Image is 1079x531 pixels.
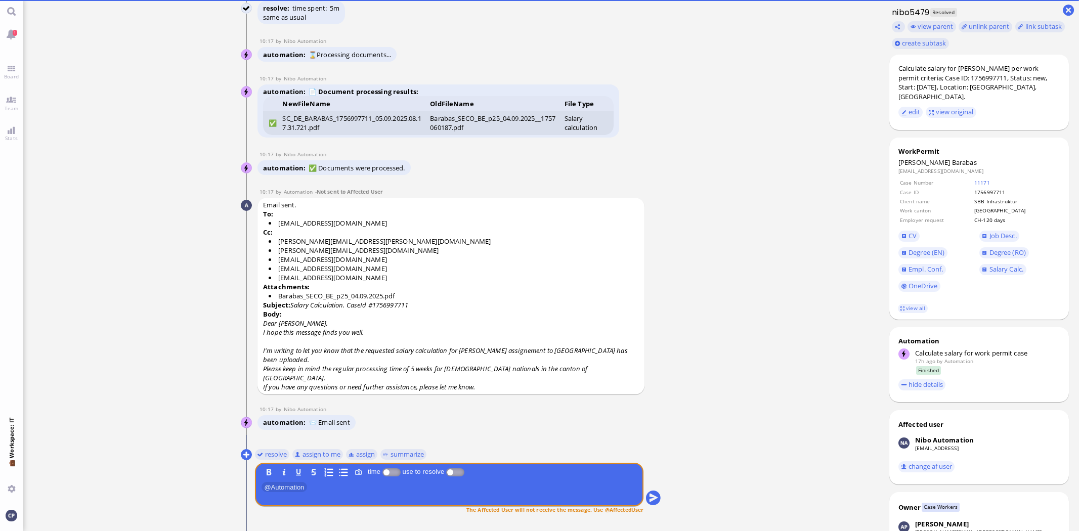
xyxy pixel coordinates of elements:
span: CV [909,231,917,240]
li: [PERSON_NAME][EMAIL_ADDRESS][PERSON_NAME][DOMAIN_NAME] [269,237,639,246]
a: view all [898,304,927,313]
i: Salary Calculation. CaseId #1756997711 [290,300,408,309]
span: Team [2,105,21,112]
button: hide details [898,379,946,390]
span: 📨 Email sent [309,418,350,427]
span: 17h ago [915,358,935,365]
p-inputswitch: use to resolve [446,468,464,475]
li: [EMAIL_ADDRESS][DOMAIN_NAME] [269,264,639,273]
button: Copy ticket nibo5479 link to clipboard [892,21,905,32]
td: Work canton [899,206,973,214]
span: automation [263,87,309,96]
strong: 📄 Document processing results: [309,87,418,96]
a: Degree (EN) [898,247,947,258]
span: Email sent. [263,200,639,391]
span: link subtask [1025,22,1062,31]
button: U [293,466,304,477]
span: 10:17 [260,75,276,82]
span: 💼 Workspace: IT [8,458,15,481]
span: 1 [13,30,17,36]
span: by [937,358,942,365]
dd: [EMAIL_ADDRESS][DOMAIN_NAME] [898,167,1060,174]
span: automation@nibo.ai [284,406,326,413]
img: Automation [241,200,252,211]
button: resolve [254,449,289,460]
a: Salary Calc. [979,264,1026,275]
a: CV [898,231,920,242]
span: automation [263,50,309,59]
strong: To: [263,209,273,218]
p: I hope this message finds you well. I'm writing to let you know that the requested salary calcula... [263,328,639,364]
img: Anand Pazhenkottil [241,3,252,14]
span: Empl. Conf. [909,264,943,274]
div: Affected user [898,420,944,429]
button: view parent [908,21,956,32]
div: Calculate salary for [PERSON_NAME] per work permit criteria; Case ID: 1756997711, Status: new, St... [898,64,1060,101]
button: I [278,466,289,477]
img: Nibo Automation [898,437,910,449]
p: same as usual [263,13,339,22]
strong: Attachments: [263,282,310,291]
span: Degree (RO) [989,248,1026,257]
label: use to resolve [401,468,446,475]
button: assign to me [292,449,343,460]
img: You [6,510,17,521]
span: [PERSON_NAME] [898,158,951,167]
span: automation@nibo.ai [284,75,326,82]
td: 1756997711 [974,188,1059,196]
img: Nibo Automation [241,417,252,428]
td: Case Number [899,179,973,187]
button: B [263,466,274,477]
td: Client name [899,197,973,205]
span: 10:17 [260,188,276,195]
button: edit [898,107,923,118]
td: SC_DE_BARABAS_1756997711_05.09.2025.08.17.31.721.pdf [280,111,427,135]
a: 11171 [974,179,990,186]
td: SBB Infrastruktur [974,197,1059,205]
label: time [366,468,382,475]
div: [PERSON_NAME] [915,519,969,528]
span: Stats [3,135,20,142]
td: ✅ [263,111,280,135]
li: Barabas_SECO_BE_p25_04.09.2025.pdf [269,291,639,300]
span: Barabas [952,158,977,167]
span: by [276,406,284,413]
h1: nibo5479 [889,7,930,18]
button: S [308,466,319,477]
span: - [315,188,383,195]
a: Empl. Conf. [898,264,946,275]
a: Degree (RO) [979,247,1029,258]
th: NewFileName [280,96,427,111]
span: by [276,151,284,158]
li: [EMAIL_ADDRESS][DOMAIN_NAME] [269,255,639,264]
span: 10:17 [260,406,276,413]
td: [GEOGRAPHIC_DATA] [974,206,1059,214]
th: OldFileName [427,96,562,111]
span: ⌛Processing documents... [309,50,391,59]
div: Owner [898,503,921,512]
div: Automation [898,336,1060,345]
strong: Subject: [263,300,290,309]
span: by [276,75,284,82]
span: by [276,188,284,195]
p: Dear [PERSON_NAME], [263,319,639,328]
span: The Affected User will not receive the message. Use @AffectedUser [466,506,643,513]
span: 10:17 [260,151,276,158]
a: Job Desc. [979,231,1020,242]
span: time spent [292,4,327,13]
button: view original [926,107,976,118]
strong: Cc: [263,228,273,237]
span: Degree (EN) [909,248,944,257]
span: automation@bluelakelegal.com [284,188,313,195]
button: change af user [898,461,955,472]
span: automation@nibo.ai [284,151,326,158]
span: Board [2,73,21,80]
div: Nibo Automation [915,435,974,445]
td: CH-120 days [974,216,1059,224]
span: Case Workers [922,503,960,511]
p: Please keep in mind the regular processing time of 5 weeks for [DEMOGRAPHIC_DATA] nationals in th... [263,364,639,382]
a: [EMAIL_ADDRESS] [915,445,959,452]
p: If you have any questions or need further assistance, please let me know. [263,382,639,391]
span: ✅ Documents were processed. [309,163,405,172]
strong: Body: [263,309,282,319]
